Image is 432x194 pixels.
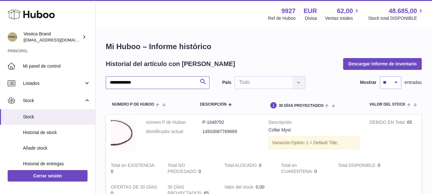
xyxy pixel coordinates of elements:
span: 62,00 [337,7,353,15]
span: Listados [23,80,84,86]
span: Option 1 = Default Title; [292,140,338,145]
span: 0,00 [256,184,264,190]
span: entradas [405,79,422,86]
h1: Mi Huboo – Informe histórico [106,41,422,52]
strong: Descripción [269,119,360,127]
span: Stock [23,98,84,104]
img: internalAdmin-9927@internal.huboo.com [8,32,17,42]
div: Ref de Huboo [268,15,295,21]
label: Mostrar [360,79,376,86]
dt: Identificador actual [146,129,202,135]
td: 0 [106,158,163,179]
strong: Total en EXISTENCIA [111,163,155,169]
strong: 9927 [281,7,296,15]
a: Cerrar sesión [8,170,88,182]
strong: OFERTAS DE 30 DÍAS [111,184,158,191]
h2: Historial del artículo con [PERSON_NAME] [106,60,235,68]
strong: Valor del stock [224,184,256,191]
a: 48.685,00 Stock total DISPONIBLE [368,7,424,21]
div: Collar Myst [269,127,360,133]
strong: EUR [304,7,317,15]
strong: Total DISPONIBLE [338,163,378,169]
span: número P de Huboo [112,102,154,107]
strong: Total en CUARENTENA [281,163,314,175]
strong: Total NO PROCESADO [167,163,198,175]
dd: 14910067769669 [202,129,259,135]
strong: DEBIDO EN Total [370,120,407,126]
span: 30 DÍAS PROYECTADOS [279,104,323,108]
span: Mi panel de control [23,63,90,69]
span: Añadir stock [23,145,90,151]
label: País [222,79,231,86]
div: Variación: [269,136,360,149]
td: 65 [365,115,421,158]
span: Descripción [200,102,226,107]
button: Descargar Informe de inventario [343,58,422,70]
div: Divisa [305,15,317,21]
td: 0 [163,158,219,179]
span: Stock total DISPONIBLE [368,15,424,21]
img: product image [111,119,136,151]
td: 0 [220,158,276,179]
span: Stock [23,114,90,120]
dd: P-1049792 [202,119,259,125]
td: 0 [333,158,390,179]
span: [EMAIL_ADDRESS][DOMAIN_NAME] [24,37,94,42]
div: Vesiica Brand [24,31,81,43]
span: Valor del stock [369,102,405,107]
span: 48.685,00 [389,7,417,15]
span: Historial de entregas [23,161,90,167]
dt: número P de Huboo [146,119,202,125]
span: 0 [314,169,317,174]
span: Ventas totales [325,15,360,21]
strong: Total ALOCADO [224,163,259,169]
span: Historial de stock [23,130,90,136]
a: 62,00 Ventas totales [325,7,360,21]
